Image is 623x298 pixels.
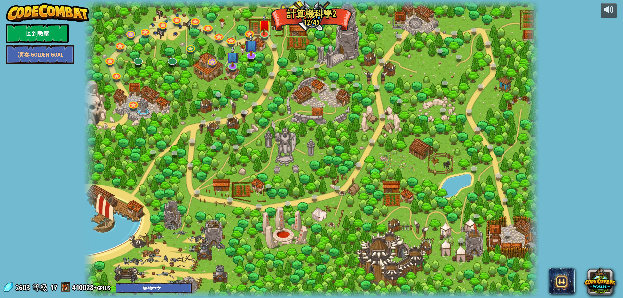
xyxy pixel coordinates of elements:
[6,3,89,22] img: CodeCombat - Learn how to code by playing a game
[32,282,48,293] span: 等級
[245,34,258,57] img: level-banner-unstarted-subscriber.png
[6,24,69,43] a: 回到教室
[50,282,57,292] span: 17
[16,282,32,292] span: 2603
[226,46,239,67] img: level-banner-unstarted-subscriber.png
[258,14,271,35] img: level-banner-unstarted.png
[6,45,74,64] a: 演奏 Golden Goal
[72,282,112,292] a: 410028+gplus
[601,3,617,18] button: 調整音量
